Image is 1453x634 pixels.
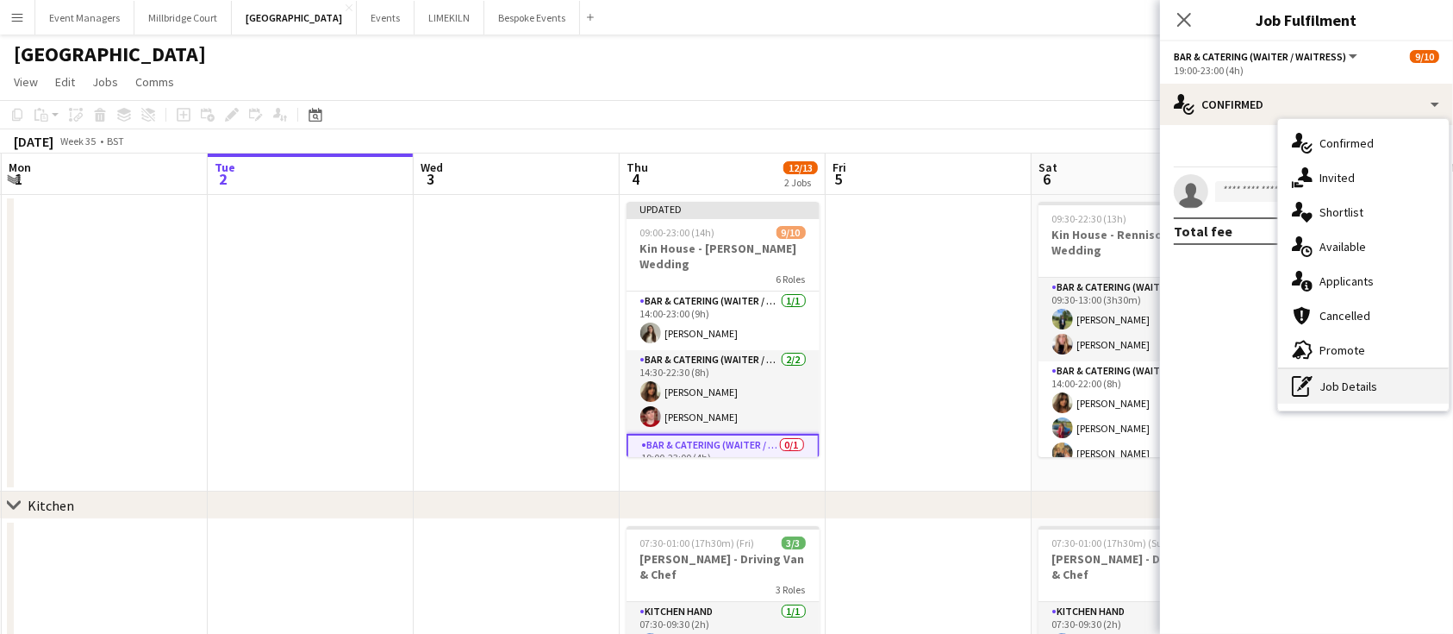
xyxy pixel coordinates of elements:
[14,74,38,90] span: View
[7,71,45,93] a: View
[1038,361,1232,520] app-card-role: Bar & Catering (Waiter / waitress)5/514:00-22:00 (8h)[PERSON_NAME][PERSON_NAME][PERSON_NAME]
[624,169,648,189] span: 4
[57,135,100,148] span: Week 35
[776,226,806,239] span: 9/10
[1052,212,1127,225] span: 09:30-22:30 (13h)
[28,497,74,514] div: Kitchen
[776,273,806,286] span: 6 Roles
[783,161,818,174] span: 12/13
[627,160,648,175] span: Thu
[627,350,820,434] app-card-role: Bar & Catering (Waiter / waitress)2/214:30-22:30 (8h)[PERSON_NAME][PERSON_NAME]
[1038,227,1232,258] h3: Kin House - Rennison Wedding
[1278,369,1449,404] div: Job Details
[55,74,75,90] span: Edit
[640,537,755,549] span: 07:30-01:00 (17h30m) (Fri)
[1038,551,1232,582] h3: [PERSON_NAME] - Driving Van & Chef
[48,71,82,93] a: Edit
[1410,50,1439,63] span: 9/10
[421,160,443,175] span: Wed
[1052,537,1173,549] span: 07:30-01:00 (17h30m) (Sun)
[776,583,806,596] span: 3 Roles
[415,1,484,35] button: LIMEKILN
[784,176,817,189] div: 2 Jobs
[640,226,715,239] span: 09:00-23:00 (14h)
[85,71,125,93] a: Jobs
[215,160,235,175] span: Tue
[1038,278,1232,361] app-card-role: Bar & Catering (Waiter / waitress)2/209:30-13:00 (3h30m)[PERSON_NAME][PERSON_NAME]
[1174,50,1346,63] span: Bar & Catering (Waiter / waitress)
[627,202,820,457] app-job-card: Updated09:00-23:00 (14h)9/10Kin House - [PERSON_NAME] Wedding6 Roles[MEDICAL_DATA][PERSON_NAME][P...
[134,1,232,35] button: Millbridge Court
[14,133,53,150] div: [DATE]
[14,41,206,67] h1: [GEOGRAPHIC_DATA]
[357,1,415,35] button: Events
[232,1,357,35] button: [GEOGRAPHIC_DATA]
[1160,84,1453,125] div: Confirmed
[627,202,820,216] div: Updated
[1319,239,1366,254] span: Available
[1319,308,1370,323] span: Cancelled
[1160,9,1453,31] h3: Job Fulfilment
[627,551,820,582] h3: [PERSON_NAME] - Driving Van & Chef
[627,434,820,496] app-card-role: Bar & Catering (Waiter / waitress)0/119:00-23:00 (4h)
[782,537,806,549] span: 3/3
[9,160,31,175] span: Mon
[418,169,443,189] span: 3
[135,74,174,90] span: Comms
[92,74,118,90] span: Jobs
[1319,170,1355,185] span: Invited
[1174,223,1232,240] div: Total fee
[830,169,846,189] span: 5
[6,169,31,189] span: 1
[1174,64,1439,77] div: 19:00-23:00 (4h)
[35,1,134,35] button: Event Managers
[627,241,820,272] h3: Kin House - [PERSON_NAME] Wedding
[1319,135,1374,151] span: Confirmed
[107,135,124,148] div: BST
[212,169,235,189] span: 2
[1174,50,1360,63] button: Bar & Catering (Waiter / waitress)
[1036,169,1057,189] span: 6
[1319,273,1374,289] span: Applicants
[1319,342,1365,358] span: Promote
[627,292,820,350] app-card-role: Bar & Catering (Waiter / waitress)1/114:00-23:00 (9h)[PERSON_NAME]
[1038,202,1232,457] app-job-card: 09:30-22:30 (13h)9/9Kin House - Rennison Wedding3 RolesBar & Catering (Waiter / waitress)2/209:30...
[1319,204,1363,220] span: Shortlist
[128,71,181,93] a: Comms
[484,1,580,35] button: Bespoke Events
[833,160,846,175] span: Fri
[1038,160,1057,175] span: Sat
